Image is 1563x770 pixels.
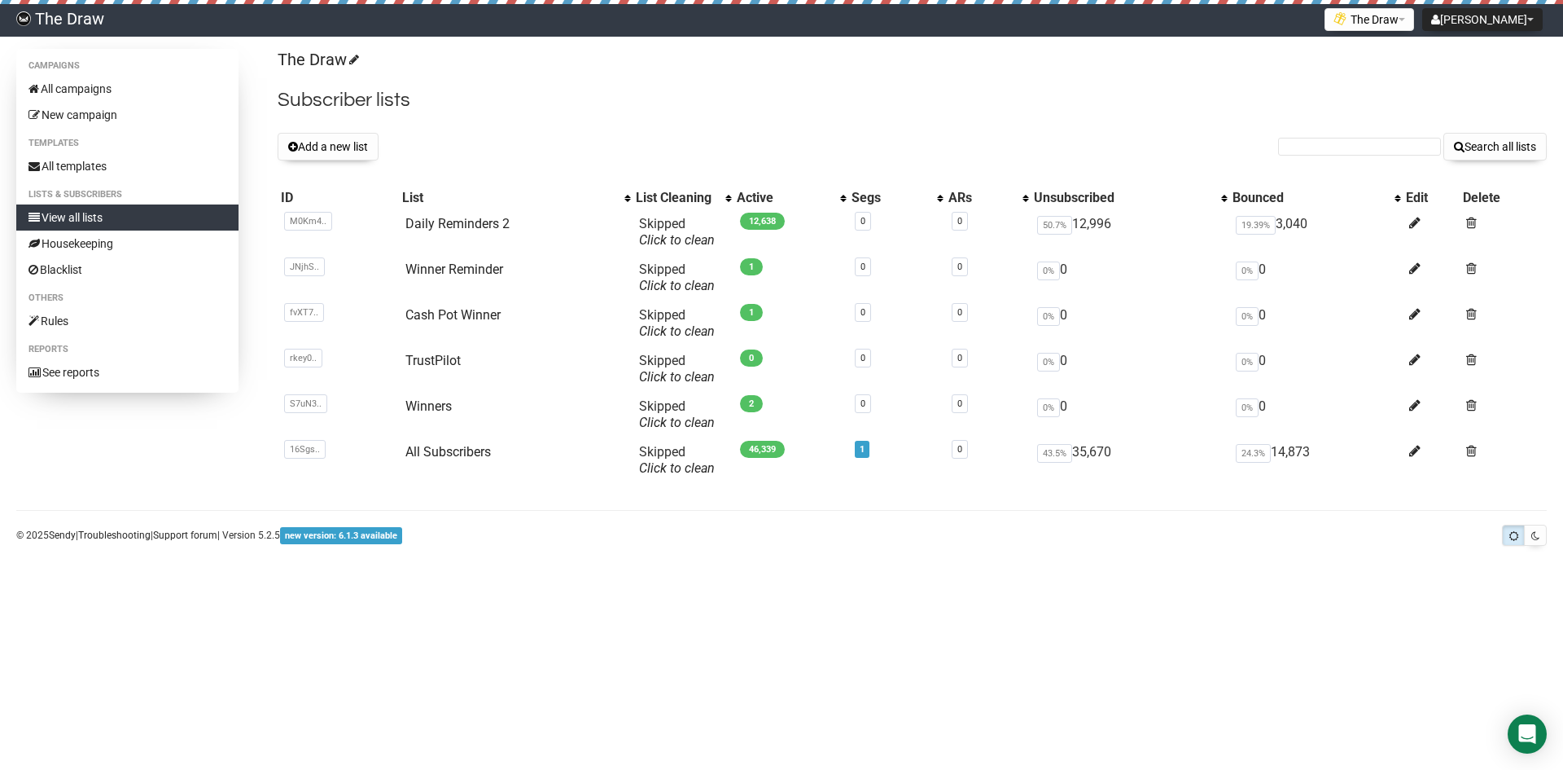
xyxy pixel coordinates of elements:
[278,86,1547,115] h2: Subscriber lists
[284,303,324,322] span: fvXT7..
[16,56,239,76] li: Campaigns
[1031,187,1229,209] th: Unsubscribed: No sort applied, activate to apply an ascending sort
[153,530,217,541] a: Support forum
[402,190,615,206] div: List
[1460,187,1547,209] th: Delete: No sort applied, sorting is disabled
[1403,187,1460,209] th: Edit: No sort applied, sorting is disabled
[78,530,151,541] a: Troubleshooting
[1229,438,1403,483] td: 14,873
[1236,353,1259,372] span: 0%
[1034,190,1213,206] div: Unsubscribed
[1037,216,1072,235] span: 50.7%
[16,185,239,205] li: Lists & subscribers
[957,262,962,272] a: 0
[16,340,239,359] li: Reports
[957,216,962,227] a: 0
[860,262,865,272] a: 0
[49,530,76,541] a: Sendy
[284,440,326,459] span: 16Sgs..
[1236,216,1276,235] span: 19.39%
[948,190,1014,206] div: ARs
[1229,346,1403,392] td: 0
[639,262,715,293] span: Skipped
[957,307,962,318] a: 0
[639,444,715,476] span: Skipped
[860,444,865,455] a: 1
[405,262,503,277] a: Winner Reminder
[405,307,501,323] a: Cash Pot Winner
[1236,262,1259,280] span: 0%
[639,232,715,248] a: Click to clean
[1236,307,1259,326] span: 0%
[405,353,461,368] a: TrustPilot
[1443,133,1547,161] button: Search all lists
[16,257,239,283] a: Blacklist
[16,205,239,231] a: View all lists
[639,216,715,248] span: Skipped
[1037,262,1060,280] span: 0%
[639,353,715,385] span: Skipped
[399,187,632,209] th: List: No sort applied, activate to apply an ascending sort
[405,216,510,231] a: Daily Reminders 2
[16,359,239,385] a: See reports
[405,398,452,414] a: Winners
[1037,307,1060,326] span: 0%
[848,187,945,209] th: Segs: No sort applied, activate to apply an ascending sort
[740,395,763,412] span: 2
[1031,301,1229,346] td: 0
[16,76,239,102] a: All campaigns
[740,304,763,321] span: 1
[957,353,962,363] a: 0
[636,190,717,206] div: List Cleaning
[860,216,865,227] a: 0
[737,190,832,206] div: Active
[278,133,379,161] button: Add a new list
[1232,190,1386,206] div: Bounced
[733,187,848,209] th: Active: No sort applied, activate to apply an ascending sort
[16,231,239,257] a: Housekeeping
[1229,255,1403,301] td: 0
[16,11,31,26] img: 8741706495bd7f5de7187490d1791609
[16,153,239,179] a: All templates
[1422,8,1543,31] button: [PERSON_NAME]
[284,394,327,413] span: S7uN3..
[284,257,325,276] span: JNjhS..
[284,349,322,367] span: rkey0..
[1031,346,1229,392] td: 0
[740,350,763,367] span: 0
[1229,392,1403,438] td: 0
[16,526,402,544] p: © 2025 | | | Version 5.2.5
[1406,190,1456,206] div: Edit
[1236,398,1259,417] span: 0%
[16,308,239,334] a: Rules
[1031,209,1229,255] td: 12,996
[1037,398,1060,417] span: 0%
[639,307,715,339] span: Skipped
[639,415,715,430] a: Click to clean
[1508,715,1547,754] div: Open Intercom Messenger
[860,353,865,363] a: 0
[1333,12,1346,25] img: 1.png
[740,441,785,458] span: 46,339
[639,323,715,339] a: Click to clean
[280,530,402,541] a: new version: 6.1.3 available
[852,190,929,206] div: Segs
[278,50,357,69] a: The Draw
[740,258,763,275] span: 1
[16,102,239,128] a: New campaign
[945,187,1031,209] th: ARs: No sort applied, activate to apply an ascending sort
[639,460,715,476] a: Click to clean
[284,212,332,231] span: M0Km4..
[740,213,785,230] span: 12,638
[1229,209,1403,255] td: 3,040
[1229,187,1403,209] th: Bounced: No sort applied, activate to apply an ascending sort
[957,444,962,455] a: 0
[1031,438,1229,483] td: 35,670
[16,134,239,153] li: Templates
[639,398,715,430] span: Skipped
[1031,255,1229,301] td: 0
[860,398,865,409] a: 0
[639,278,715,293] a: Click to clean
[639,369,715,385] a: Click to clean
[633,187,733,209] th: List Cleaning: No sort applied, activate to apply an ascending sort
